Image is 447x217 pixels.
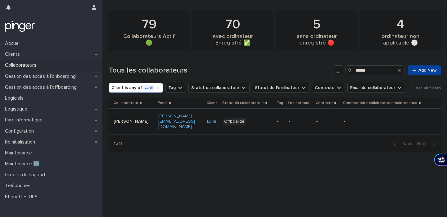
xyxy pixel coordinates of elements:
span: Back [399,142,412,146]
p: [PERSON_NAME] [114,119,152,124]
p: Téléphones [2,183,35,189]
p: Réinitialisation [2,139,40,145]
p: Ordinateurs [288,100,309,106]
p: Parc informatique [2,117,47,123]
a: [PERSON_NAME][EMAIL_ADDRESS][DOMAIN_NAME] [158,114,195,129]
p: Gestion des accès à l’offboarding [2,84,82,90]
button: Contexte [312,83,345,93]
span: Add New [418,68,437,73]
h1: Tous les collaborateurs [109,66,331,75]
img: mTgBEunGTSyRkCgitkcU [5,20,35,33]
p: Email [158,100,167,106]
p: Accueil [2,40,25,46]
button: Tag [165,83,186,93]
div: avec ordinateur Enregistré ✅ [203,33,263,46]
p: - [289,119,311,124]
input: Search [345,65,404,75]
button: Client [109,83,163,93]
button: Back [388,141,414,147]
p: Commentaire collaborateur maintenance [343,100,417,106]
p: Collaborateur [114,100,138,106]
p: Gestion des accès à l’onboarding [2,73,81,79]
div: Collaborateurs Actif 🟢 [119,33,179,46]
div: Offboardé [223,118,246,125]
div: ordinateur non applicable ⚪ [371,33,430,46]
div: 4 [371,17,430,32]
a: Add New [408,65,441,75]
p: Collaborateurs [2,62,41,68]
p: Maintenance 🆕 [2,161,44,167]
button: Statut de l'ordinateur [252,83,309,93]
p: Tag [277,100,283,106]
div: 79 [119,17,179,32]
p: Clients [2,51,25,57]
p: Logiciels [2,95,29,101]
p: Maintenance [2,150,37,156]
tr: [PERSON_NAME][PERSON_NAME][EMAIL_ADDRESS][DOMAIN_NAME]Lunii Offboardé---- [109,109,441,134]
div: sans ordinateur enregistré 🔴 [287,33,346,46]
button: Next [414,141,441,147]
p: Configuration [2,128,39,134]
div: 5 [287,17,346,32]
p: - [316,119,338,124]
span: Clear all filters [411,86,441,90]
button: Statut du collaborateur [188,83,250,93]
p: Contexte [316,100,333,106]
div: 70 [203,17,263,32]
p: Statut du collaborateur [222,100,264,106]
p: 1 of 1 [109,136,127,151]
p: Étiquettes UPS [2,194,43,200]
p: Crédits de support [2,172,51,178]
p: Logistique [2,106,32,112]
a: Lunii [207,119,216,124]
button: Clear all filters [409,83,441,93]
p: - [277,119,284,124]
p: Client [206,100,217,106]
button: Email du collaborateur [347,83,405,93]
p: - [344,119,421,124]
span: Next [417,142,431,146]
